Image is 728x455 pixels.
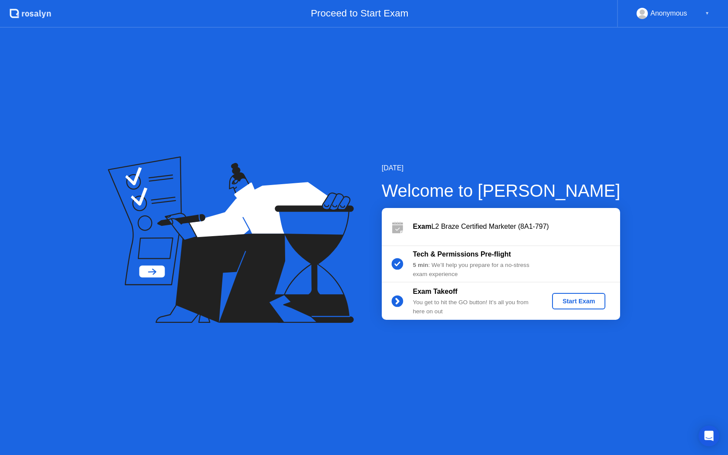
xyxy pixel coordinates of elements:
[413,250,511,258] b: Tech & Permissions Pre-flight
[413,262,429,268] b: 5 min
[556,298,602,305] div: Start Exam
[413,298,538,316] div: You get to hit the GO button! It’s all you from here on out
[413,223,432,230] b: Exam
[413,261,538,279] div: : We’ll help you prepare for a no-stress exam experience
[382,163,621,173] div: [DATE]
[413,288,458,295] b: Exam Takeoff
[699,426,719,446] div: Open Intercom Messenger
[413,221,620,232] div: L2 Braze Certified Marketer (8A1-797)
[552,293,605,309] button: Start Exam
[382,178,621,204] div: Welcome to [PERSON_NAME]
[705,8,709,19] div: ▼
[650,8,687,19] div: Anonymous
